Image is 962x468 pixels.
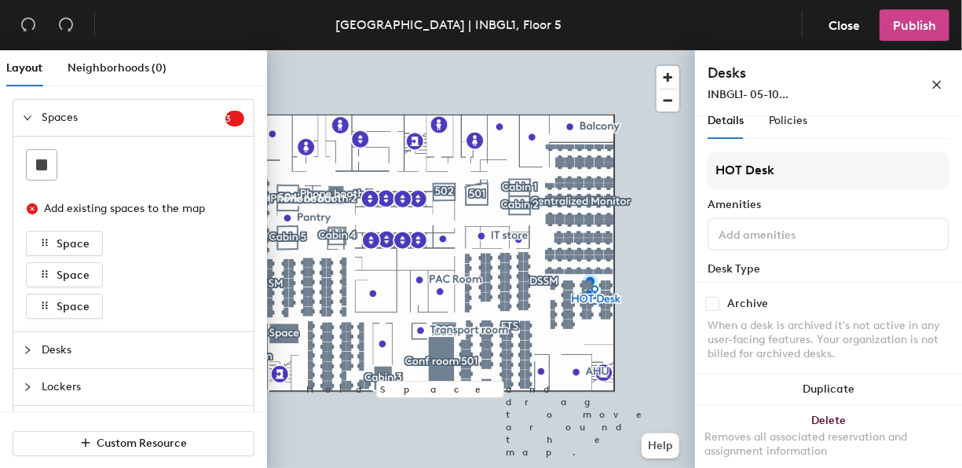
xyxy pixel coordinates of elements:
span: Parking Spots [42,406,244,442]
span: collapsed [23,346,32,355]
span: undo [20,16,36,32]
div: [GEOGRAPHIC_DATA] | INBGL1, Floor 5 [335,15,561,35]
div: Add existing spaces to the map [44,200,231,218]
span: Neighborhoods (0) [68,61,166,75]
input: Add amenities [715,224,857,243]
span: collapsed [23,382,32,392]
span: Close [828,18,860,33]
span: Lockers [42,369,244,405]
div: When a desk is archived it's not active in any user-facing features. Your organization is not bil... [708,319,949,361]
span: Policies [769,114,807,127]
span: Publish [893,18,936,33]
div: Amenities [708,199,949,211]
span: INBGL1- 05-10... [708,88,788,101]
button: Publish [880,9,949,41]
div: Desk Type [708,263,949,276]
button: Duplicate [695,374,962,405]
h4: Desks [708,63,880,83]
sup: 3 [225,111,244,126]
button: Space [26,231,103,256]
span: Space [57,269,90,282]
span: Details [708,114,744,127]
button: Redo (⌘ + ⇧ + Z) [50,9,82,41]
span: Custom Resource [97,437,188,450]
button: Space [26,262,103,287]
button: Undo (⌘ + Z) [13,9,44,41]
span: 3 [225,113,244,124]
span: Desks [42,332,244,368]
span: Layout [6,61,42,75]
button: Help [642,433,679,459]
span: Space [57,237,90,250]
button: Close [815,9,873,41]
div: Archive [727,298,768,310]
span: Space [57,300,90,313]
button: Space [26,294,103,319]
span: close [931,79,942,90]
span: expanded [23,113,32,122]
span: close-circle [27,203,38,214]
button: Custom Resource [13,431,254,456]
div: Removes all associated reservation and assignment information [704,430,953,459]
span: Spaces [42,100,225,136]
